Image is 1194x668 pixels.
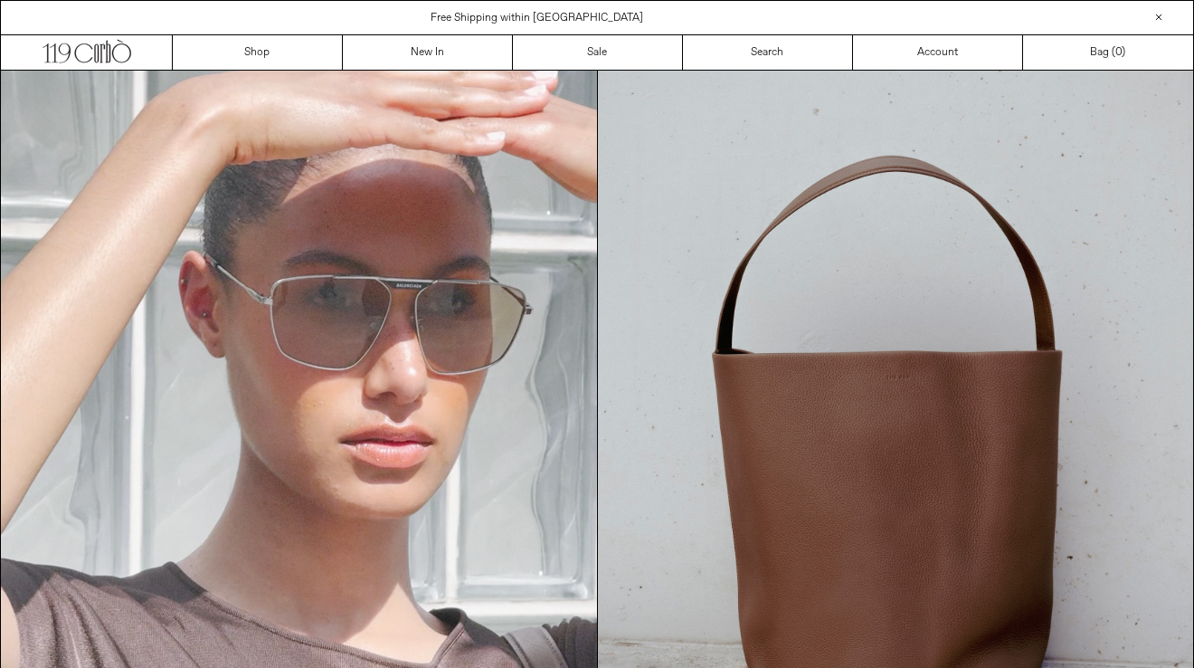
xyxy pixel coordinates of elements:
[513,35,683,70] a: Sale
[1023,35,1193,70] a: Bag ()
[173,35,343,70] a: Shop
[1115,44,1125,61] span: )
[1115,45,1122,60] span: 0
[431,11,643,25] a: Free Shipping within [GEOGRAPHIC_DATA]
[683,35,853,70] a: Search
[343,35,513,70] a: New In
[853,35,1023,70] a: Account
